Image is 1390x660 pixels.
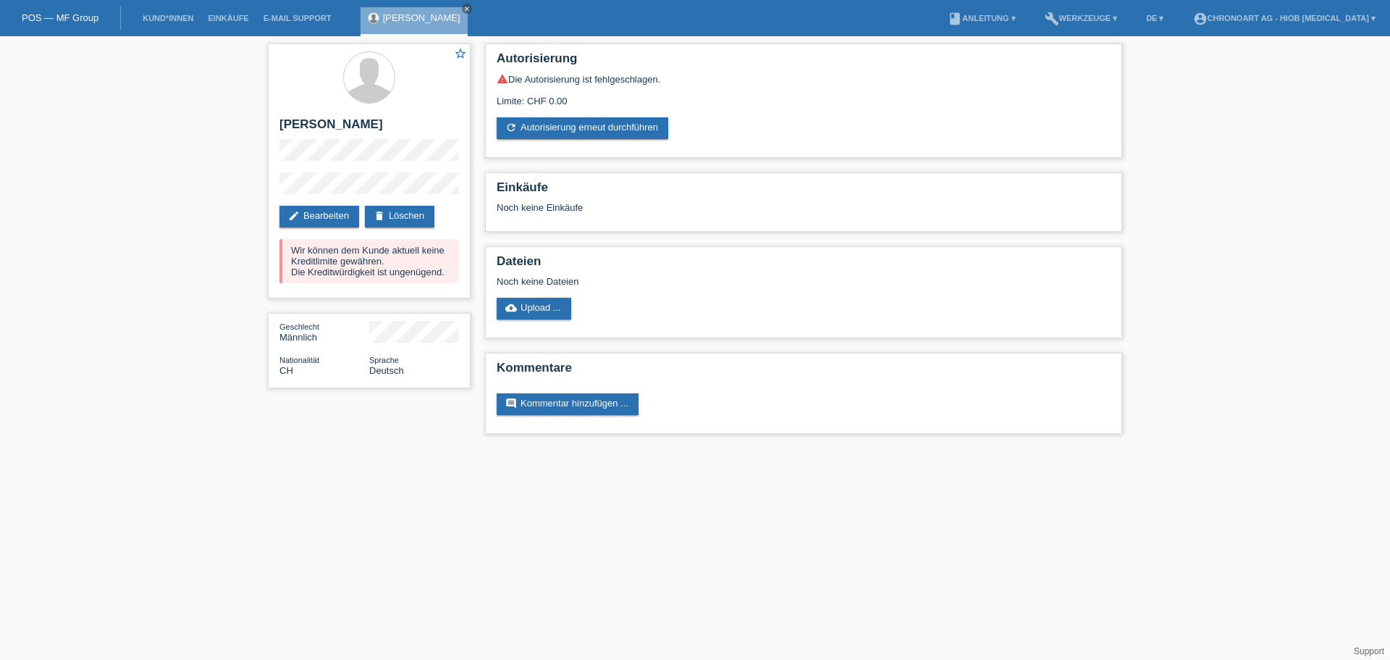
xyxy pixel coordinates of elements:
i: book [948,12,962,26]
h2: Kommentare [497,361,1111,383]
a: Kund*innen [135,14,201,22]
a: Support [1354,646,1384,656]
i: edit [288,210,300,222]
i: build [1045,12,1059,26]
div: Limite: CHF 0.00 [497,85,1111,106]
i: delete [374,210,385,222]
a: bookAnleitung ▾ [940,14,1022,22]
span: Nationalität [279,356,319,364]
a: refreshAutorisierung erneut durchführen [497,117,668,139]
i: close [463,5,471,12]
div: Wir können dem Kunde aktuell keine Kreditlimite gewähren. Die Kreditwürdigkeit ist ungenügend. [279,239,459,283]
span: Sprache [369,356,399,364]
span: Deutsch [369,365,404,376]
a: buildWerkzeuge ▾ [1037,14,1125,22]
a: [PERSON_NAME] [383,12,460,23]
span: Schweiz [279,365,293,376]
a: Einkäufe [201,14,256,22]
h2: Einkäufe [497,180,1111,202]
a: POS — MF Group [22,12,98,23]
h2: Dateien [497,254,1111,276]
div: Die Autorisierung ist fehlgeschlagen. [497,73,1111,85]
div: Noch keine Einkäufe [497,202,1111,224]
i: warning [497,73,508,85]
a: account_circleChronoart AG - Hiob [MEDICAL_DATA] ▾ [1186,14,1383,22]
i: refresh [505,122,517,133]
a: E-Mail Support [256,14,339,22]
i: star_border [454,47,467,60]
h2: [PERSON_NAME] [279,117,459,139]
h2: Autorisierung [497,51,1111,73]
div: Noch keine Dateien [497,276,939,287]
a: deleteLöschen [365,206,434,227]
a: cloud_uploadUpload ... [497,298,571,319]
a: commentKommentar hinzufügen ... [497,393,639,415]
a: close [462,4,472,14]
i: cloud_upload [505,302,517,314]
a: editBearbeiten [279,206,359,227]
i: comment [505,398,517,409]
a: DE ▾ [1139,14,1171,22]
span: Geschlecht [279,322,319,331]
div: Männlich [279,321,369,343]
i: account_circle [1193,12,1208,26]
a: star_border [454,47,467,62]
